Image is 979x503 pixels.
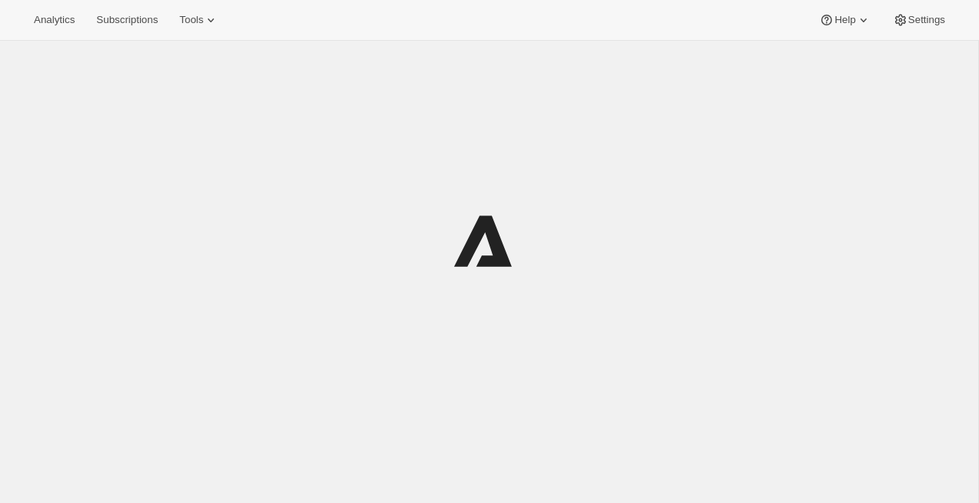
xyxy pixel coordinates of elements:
[96,14,158,26] span: Subscriptions
[908,14,945,26] span: Settings
[25,9,84,31] button: Analytics
[170,9,228,31] button: Tools
[810,9,880,31] button: Help
[179,14,203,26] span: Tools
[884,9,954,31] button: Settings
[34,14,75,26] span: Analytics
[834,14,855,26] span: Help
[87,9,167,31] button: Subscriptions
